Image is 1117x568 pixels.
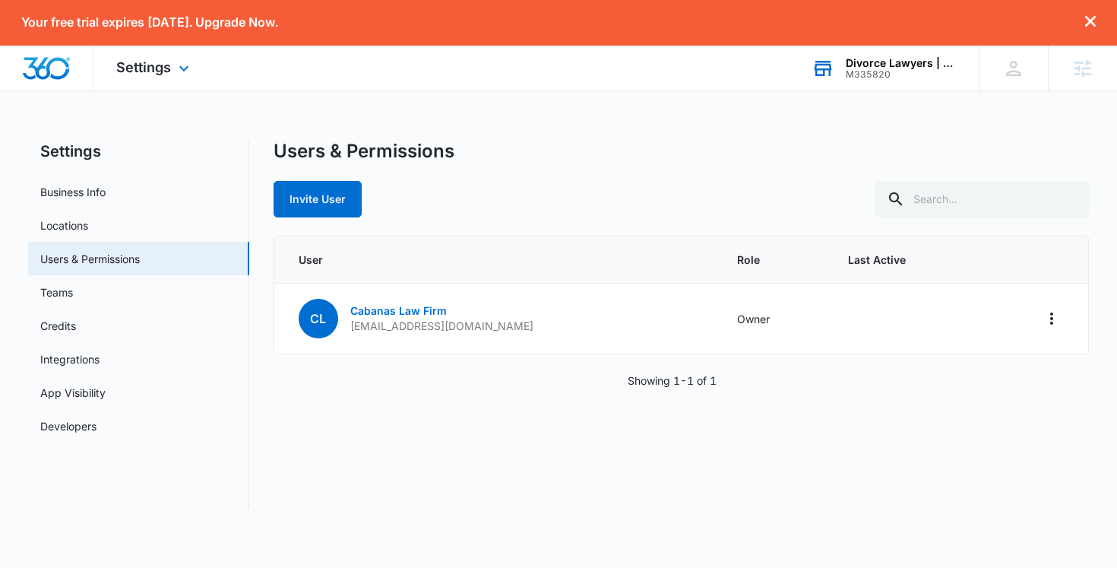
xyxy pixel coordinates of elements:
[350,304,447,317] a: Cabanas Law Firm
[350,319,533,334] p: [EMAIL_ADDRESS][DOMAIN_NAME]
[1039,306,1064,331] button: Actions
[21,15,278,30] p: Your free trial expires [DATE]. Upgrade Now.
[40,418,97,434] a: Developers
[40,284,73,300] a: Teams
[40,184,106,200] a: Business Info
[274,192,362,205] a: Invite User
[40,217,88,233] a: Locations
[628,373,717,389] p: Showing 1-1 of 1
[846,57,957,69] div: account name
[299,313,338,325] a: CL
[1085,15,1096,30] button: dismiss this dialog
[116,59,171,75] span: Settings
[719,284,830,354] td: Owner
[274,140,454,163] h1: Users & Permissions
[40,351,100,367] a: Integrations
[299,299,338,338] span: CL
[40,251,140,267] a: Users & Permissions
[274,181,362,217] button: Invite User
[737,252,812,268] span: Role
[846,69,957,80] div: account id
[28,140,249,163] h2: Settings
[40,385,106,401] a: App Visibility
[93,46,216,90] div: Settings
[875,181,1089,217] input: Search...
[848,252,963,268] span: Last Active
[40,318,76,334] a: Credits
[299,252,701,268] span: User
